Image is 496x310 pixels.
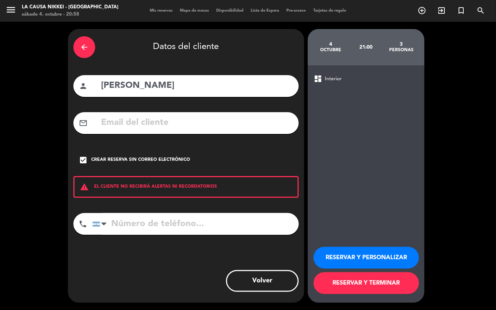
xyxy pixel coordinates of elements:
div: La Causa Nikkei - [GEOGRAPHIC_DATA] [22,4,118,11]
i: menu [5,4,16,15]
span: Tarjetas de regalo [310,9,350,13]
input: Email del cliente [100,115,293,130]
span: Disponibilidad [213,9,247,13]
div: Crear reserva sin correo electrónico [91,156,190,164]
button: RESERVAR Y TERMINAR [314,272,419,294]
i: mail_outline [79,119,88,127]
i: phone [78,220,87,228]
i: add_circle_outline [418,6,426,15]
div: Argentina: +54 [93,213,109,234]
i: turned_in_not [457,6,465,15]
div: sábado 4. octubre - 20:58 [22,11,118,18]
div: EL CLIENTE NO RECIBIRÁ ALERTAS NI RECORDATORIOS [73,176,299,198]
i: warning [74,183,94,191]
input: Nombre del cliente [100,78,293,93]
i: search [476,6,485,15]
div: octubre [313,47,348,53]
i: arrow_back [80,43,89,52]
span: Interior [325,75,342,83]
span: Pre-acceso [283,9,310,13]
button: menu [5,4,16,18]
div: personas [384,47,419,53]
button: RESERVAR Y PERSONALIZAR [314,247,419,269]
i: check_box [79,156,88,164]
div: 4 [313,41,348,47]
i: exit_to_app [437,6,446,15]
span: Mapa de mesas [176,9,213,13]
input: Número de teléfono... [92,213,299,235]
div: Datos del cliente [73,34,299,60]
span: Mis reservas [146,9,176,13]
div: 21:00 [348,34,384,60]
i: person [79,82,88,90]
div: 3 [384,41,419,47]
button: Volver [226,270,299,292]
span: Lista de Espera [247,9,283,13]
span: dashboard [314,74,322,83]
